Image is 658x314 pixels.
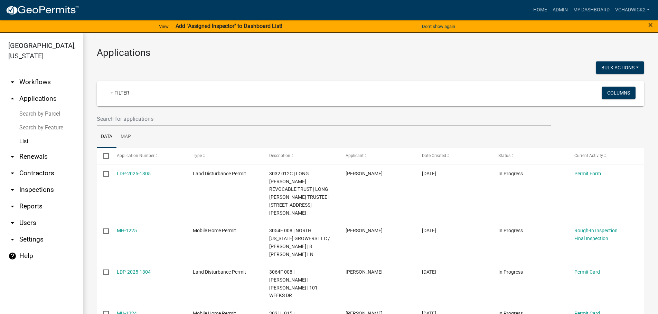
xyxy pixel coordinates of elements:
[574,269,600,275] a: Permit Card
[568,148,644,164] datatable-header-cell: Current Activity
[415,148,492,164] datatable-header-cell: Date Created
[97,148,110,164] datatable-header-cell: Select
[117,153,154,158] span: Application Number
[110,148,186,164] datatable-header-cell: Application Number
[422,228,436,233] span: 08/15/2025
[339,148,415,164] datatable-header-cell: Applicant
[269,153,290,158] span: Description
[8,235,17,244] i: arrow_drop_down
[8,95,17,103] i: arrow_drop_up
[176,23,282,29] strong: Add "Assigned Inspector" to Dashboard List!
[602,87,636,99] button: Columns
[116,126,135,148] a: Map
[498,171,523,176] span: In Progress
[193,171,246,176] span: Land Disturbance Permit
[346,269,383,275] span: TONY DAVIS
[346,171,383,176] span: BOBBY LONG
[574,153,603,158] span: Current Activity
[648,20,653,30] span: ×
[571,3,612,17] a: My Dashboard
[498,153,510,158] span: Status
[574,236,608,241] a: Final Inspection
[8,186,17,194] i: arrow_drop_down
[117,171,151,176] a: LDP-2025-1305
[156,21,171,32] a: View
[422,269,436,275] span: 08/15/2025
[8,202,17,210] i: arrow_drop_down
[419,21,458,32] button: Don't show again
[346,228,383,233] span: DWAYNE WEST
[491,148,568,164] datatable-header-cell: Status
[8,169,17,177] i: arrow_drop_down
[117,228,137,233] a: MH-1225
[97,47,644,59] h3: Applications
[574,228,618,233] a: Rough-In Inspection
[105,87,135,99] a: + Filter
[193,153,202,158] span: Type
[596,61,644,74] button: Bulk Actions
[193,269,246,275] span: Land Disturbance Permit
[8,219,17,227] i: arrow_drop_down
[269,171,329,216] span: 3032 012C | LONG JOSEPH MURRAY REVOCABLE TRUST | LONG JOSEPH MURRAY TRUSTEE | 15 SAM HILL RD
[612,3,652,17] a: VChadwick2
[263,148,339,164] datatable-header-cell: Description
[186,148,263,164] datatable-header-cell: Type
[498,228,523,233] span: In Progress
[97,112,551,126] input: Search for applications
[498,269,523,275] span: In Progress
[422,171,436,176] span: 08/15/2025
[269,228,330,257] span: 3054F 008 | NORTH GEORGIA GROWERS LLC / DWAYNE WEST | 8 LINDA LN
[117,269,151,275] a: LDP-2025-1304
[422,153,446,158] span: Date Created
[269,269,318,298] span: 3064F 008 | NICHOLAS ENGELS | ENGELS LISA | 101 WEEKS DR
[8,153,17,161] i: arrow_drop_down
[346,153,364,158] span: Applicant
[648,21,653,29] button: Close
[97,126,116,148] a: Data
[530,3,550,17] a: Home
[8,78,17,86] i: arrow_drop_down
[8,252,17,260] i: help
[193,228,236,233] span: Mobile Home Permit
[550,3,571,17] a: Admin
[574,171,601,176] a: Permit Form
